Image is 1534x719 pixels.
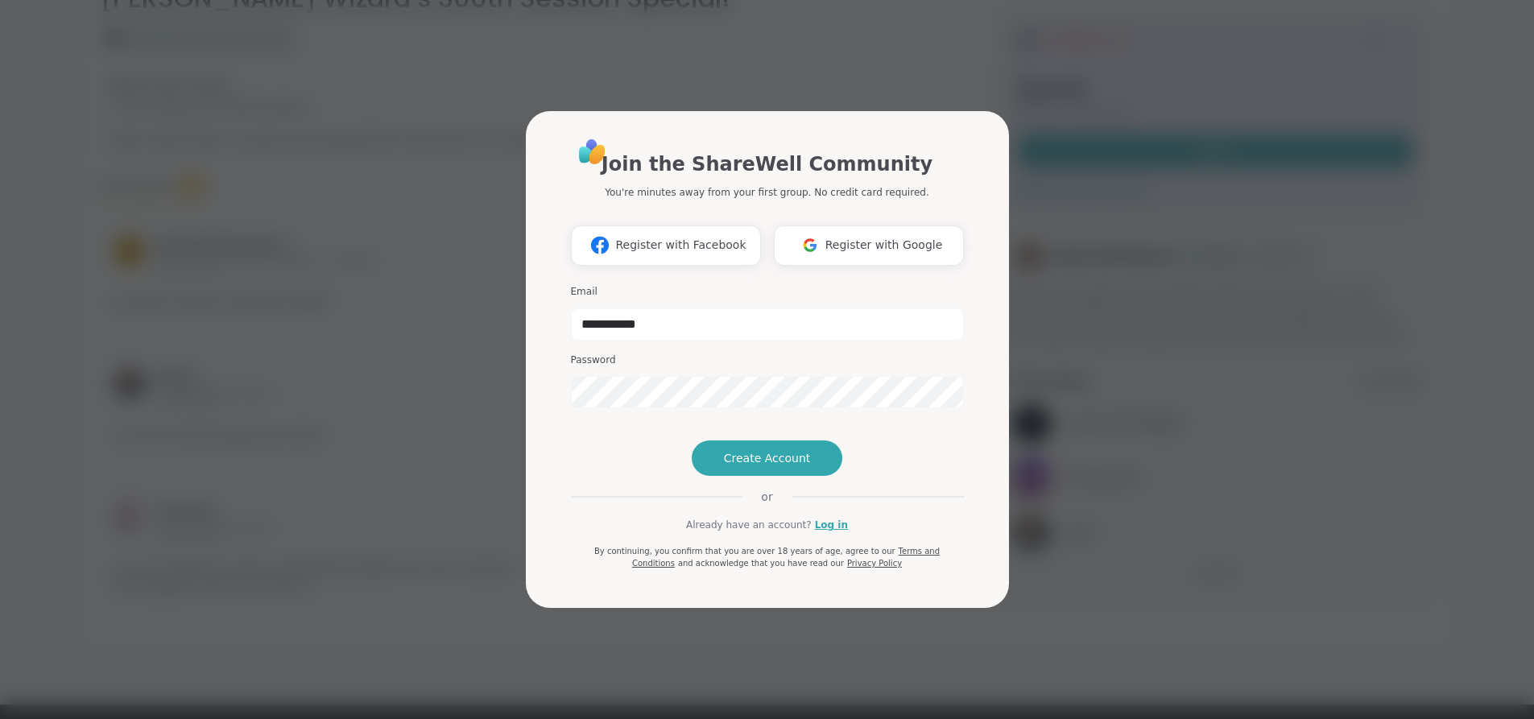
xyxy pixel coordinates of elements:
a: Log in [815,518,848,532]
a: Privacy Policy [847,559,902,568]
img: ShareWell Logomark [795,230,825,260]
h3: Email [571,285,964,299]
span: By continuing, you confirm that you are over 18 years of age, agree to our [594,547,895,556]
img: ShareWell Logomark [585,230,615,260]
h1: Join the ShareWell Community [602,150,932,179]
p: You're minutes away from your first group. No credit card required. [605,185,928,200]
span: Register with Google [825,237,943,254]
span: Register with Facebook [615,237,746,254]
img: ShareWell Logo [574,134,610,170]
span: Create Account [724,450,811,466]
span: and acknowledge that you have read our [678,559,844,568]
button: Register with Google [774,225,964,266]
button: Create Account [692,440,843,476]
button: Register with Facebook [571,225,761,266]
h3: Password [571,353,964,367]
span: Already have an account? [686,518,812,532]
span: or [742,489,792,505]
